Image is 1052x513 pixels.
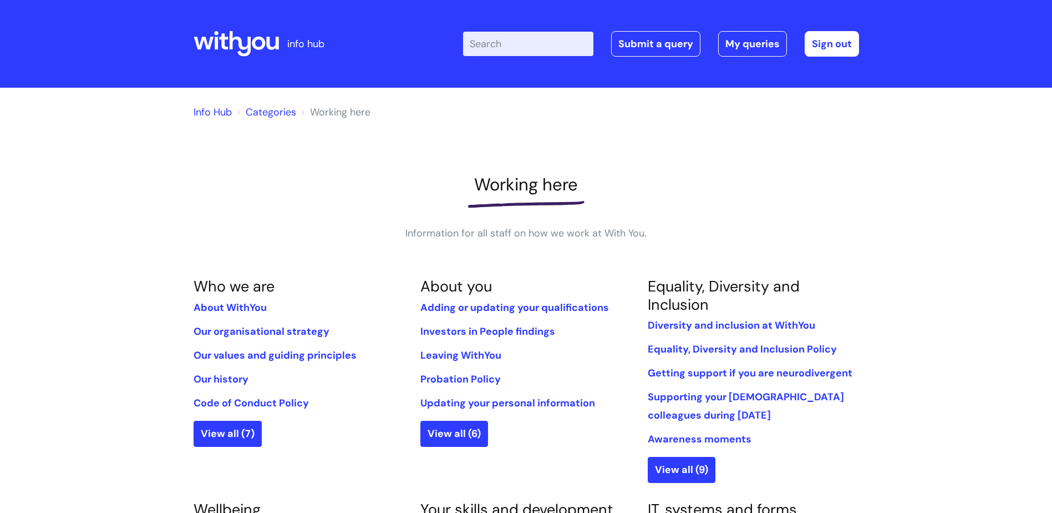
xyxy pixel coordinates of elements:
a: Updating your personal information [420,396,595,410]
input: Search [463,32,593,56]
a: Submit a query [611,31,700,57]
a: Our history [194,373,248,386]
p: Information for all staff on how we work at With You. [360,224,693,242]
a: Who we are [194,276,275,296]
div: | - [463,31,859,57]
a: Getting support if you are neurodivergent [648,366,852,380]
a: Investors in People findings [420,325,555,338]
a: View all (6) [420,421,488,446]
p: info hub [287,35,324,53]
a: Our organisational strategy [194,325,329,338]
a: Awareness moments [648,432,751,446]
a: Sign out [805,31,859,57]
a: Equality, Diversity and Inclusion Policy [648,343,837,356]
a: About WithYou [194,301,267,314]
a: View all (7) [194,421,262,446]
h1: Working here [194,174,859,195]
a: About you [420,276,492,296]
a: Our values and guiding principles [194,349,357,362]
a: Categories [246,105,296,119]
a: Supporting your [DEMOGRAPHIC_DATA] colleagues during [DATE] [648,390,844,421]
a: Leaving WithYou [420,349,501,362]
a: Adding or updating your qualifications [420,301,609,314]
a: View all (9) [648,457,715,482]
a: Info Hub [194,105,232,119]
a: Diversity and inclusion at WithYou [648,319,815,332]
li: Working here [299,103,370,121]
li: Solution home [235,103,296,121]
a: Probation Policy [420,373,501,386]
a: My queries [718,31,787,57]
a: Equality, Diversity and Inclusion [648,276,800,314]
a: Code of Conduct Policy [194,396,309,410]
